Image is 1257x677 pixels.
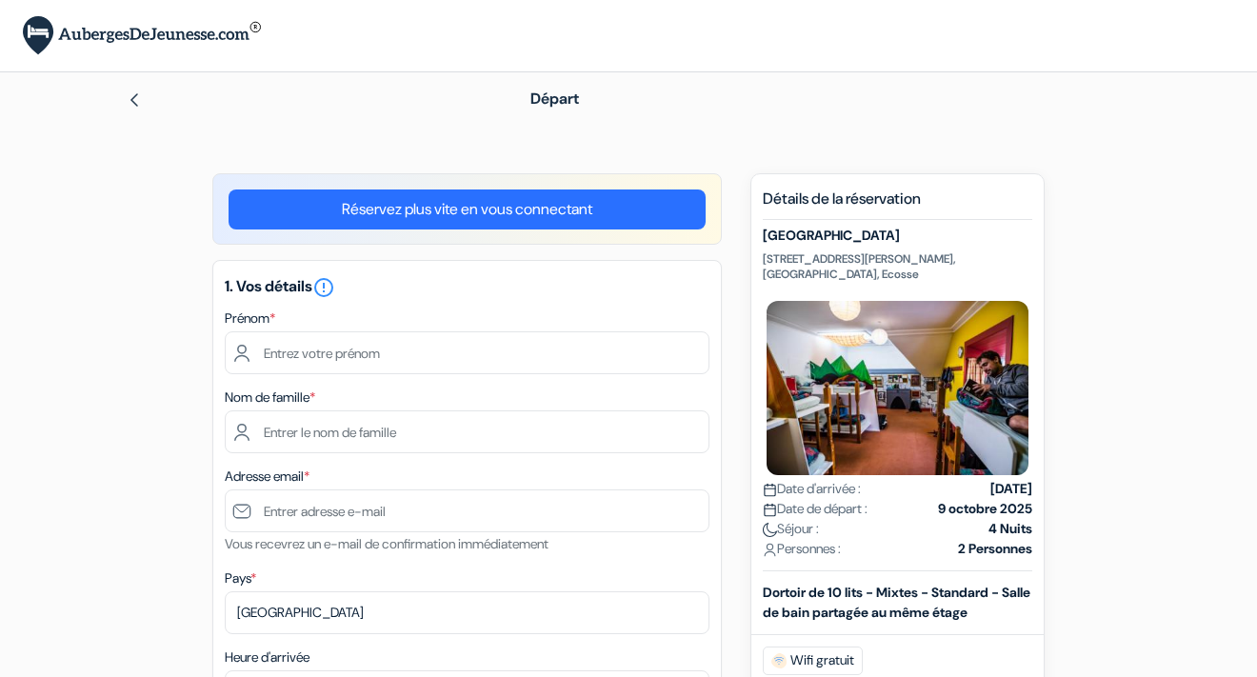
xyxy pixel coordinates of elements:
a: Réservez plus vite en vous connectant [229,189,706,229]
b: Dortoir de 10 lits - Mixtes - Standard - Salle de bain partagée au même étage [763,584,1030,621]
label: Adresse email [225,467,309,487]
label: Heure d'arrivée [225,647,309,667]
i: error_outline [312,276,335,299]
label: Nom de famille [225,388,315,408]
h5: 1. Vos détails [225,276,709,299]
img: moon.svg [763,523,777,537]
h5: [GEOGRAPHIC_DATA] [763,228,1032,244]
strong: 4 Nuits [988,519,1032,539]
input: Entrez votre prénom [225,331,709,374]
strong: 2 Personnes [958,539,1032,559]
img: left_arrow.svg [127,92,142,108]
strong: 9 octobre 2025 [938,499,1032,519]
input: Entrer adresse e-mail [225,489,709,532]
label: Prénom [225,309,275,329]
span: Wifi gratuit [763,647,863,675]
span: Personnes : [763,539,841,559]
label: Pays [225,568,256,588]
img: calendar.svg [763,483,777,497]
span: Départ [530,89,579,109]
h5: Détails de la réservation [763,189,1032,220]
input: Entrer le nom de famille [225,410,709,453]
img: AubergesDeJeunesse.com [23,16,261,55]
img: free_wifi.svg [771,653,787,668]
img: user_icon.svg [763,543,777,557]
p: [STREET_ADDRESS][PERSON_NAME], [GEOGRAPHIC_DATA], Ecosse [763,251,1032,282]
img: calendar.svg [763,503,777,517]
span: Date de départ : [763,499,868,519]
a: error_outline [312,276,335,296]
span: Date d'arrivée : [763,479,861,499]
span: Séjour : [763,519,819,539]
small: Vous recevrez un e-mail de confirmation immédiatement [225,535,549,552]
strong: [DATE] [990,479,1032,499]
